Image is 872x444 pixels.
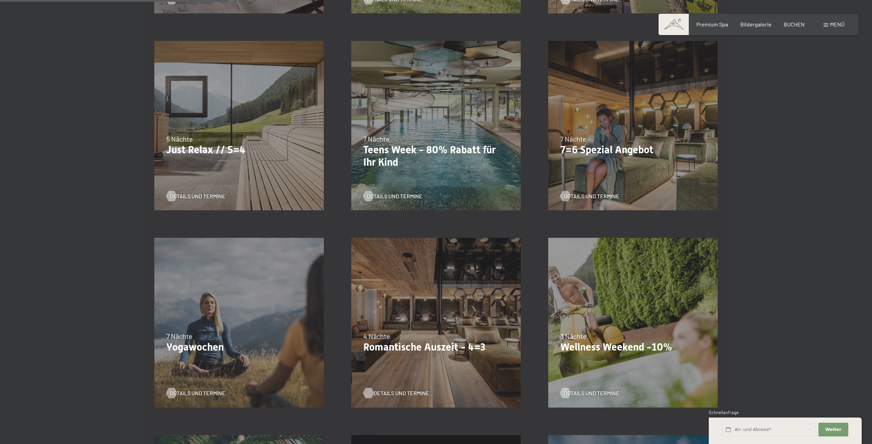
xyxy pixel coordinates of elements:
span: 3 Nächte [560,332,587,340]
span: 7 Nächte [363,135,389,143]
p: Teens Week - 80% Rabatt für Ihr Kind [363,144,509,168]
a: Premium Spa [696,21,728,27]
span: Details und Termine [564,192,619,200]
a: Details und Termine [166,389,225,397]
p: Wellness Weekend -10% [560,341,706,353]
a: Details und Termine [363,389,422,397]
p: Just Relax // 5=4 [166,144,312,156]
a: Details und Termine [166,192,225,200]
span: Details und Termine [170,389,225,397]
p: 7=6 Spezial Angebot [560,144,706,156]
a: BUCHEN [784,21,805,27]
span: 7 Nächte [166,332,192,340]
p: Yogawochen [166,341,312,353]
span: Schnellanfrage [709,410,739,415]
a: Details und Termine [363,192,422,200]
span: Menü [830,21,845,27]
button: Weiter [818,423,848,437]
span: Details und Termine [367,192,422,200]
p: Romantische Auszeit - 4=3 [363,341,509,353]
span: Weiter [825,426,841,433]
span: Details und Termine [374,389,429,397]
a: Details und Termine [560,389,619,397]
span: Details und Termine [564,389,619,397]
span: Details und Termine [170,192,225,200]
span: 5 Nächte [166,135,193,143]
a: Details und Termine [560,192,619,200]
a: Bildergalerie [740,21,772,27]
span: 7 Nächte [560,135,586,143]
span: 4 Nächte [363,332,390,340]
